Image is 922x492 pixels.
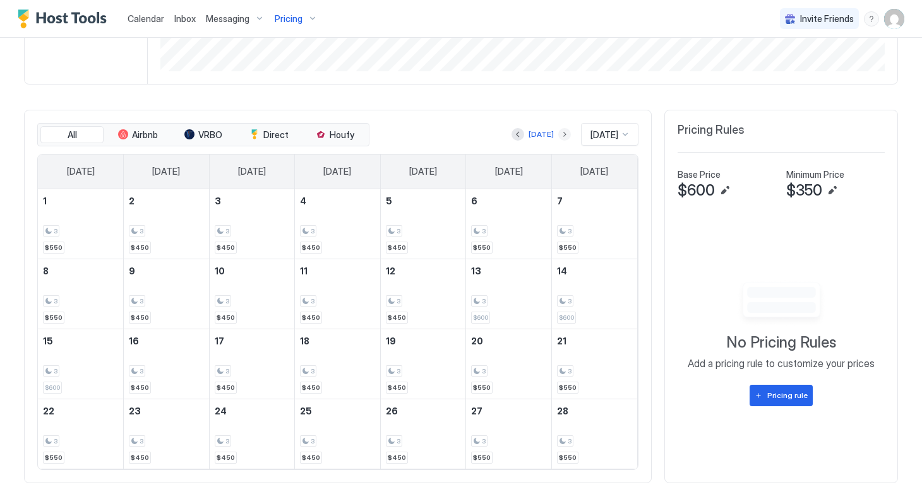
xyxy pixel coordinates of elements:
span: $350 [786,181,822,200]
span: $450 [302,243,320,252]
span: 25 [300,406,312,416]
a: Sunday [54,155,107,189]
span: 3 [140,437,143,445]
span: $600 [559,313,574,322]
td: February 23, 2026 [124,399,210,469]
span: [DATE] [238,166,266,177]
span: 22 [43,406,54,416]
span: 27 [471,406,482,416]
span: 3 [54,297,57,305]
span: $450 [388,454,406,462]
td: February 10, 2026 [209,259,295,329]
td: February 5, 2026 [380,189,466,259]
span: 28 [557,406,568,416]
span: 3 [54,367,57,375]
span: 3 [568,227,572,235]
td: February 4, 2026 [295,189,381,259]
div: menu [864,11,879,26]
button: All [40,126,104,144]
span: $550 [45,454,63,462]
span: 3 [482,437,486,445]
td: February 2, 2026 [124,189,210,259]
span: $550 [473,384,491,392]
span: 3 [225,367,229,375]
span: 3 [140,297,143,305]
a: February 20, 2026 [466,329,551,353]
a: February 5, 2026 [381,189,466,213]
a: Thursday [397,155,450,189]
span: Inbox [174,13,196,24]
span: 3 [482,297,486,305]
a: February 25, 2026 [295,399,380,423]
a: February 17, 2026 [210,329,295,353]
button: Pricing rule [750,385,813,406]
td: February 11, 2026 [295,259,381,329]
span: $450 [302,454,320,462]
td: February 21, 2026 [551,329,637,399]
td: February 3, 2026 [209,189,295,259]
span: 3 [397,297,400,305]
span: Base Price [678,169,721,180]
a: Tuesday [225,155,278,189]
span: Messaging [206,13,249,25]
div: Pricing rule [767,390,808,401]
a: Calendar [128,12,164,25]
td: February 25, 2026 [295,399,381,469]
span: $550 [559,454,577,462]
span: 3 [482,227,486,235]
div: User profile [884,9,904,29]
span: $550 [559,243,577,252]
td: February 7, 2026 [551,189,637,259]
a: February 13, 2026 [466,259,551,283]
div: [DATE] [529,129,554,140]
td: February 14, 2026 [551,259,637,329]
span: Invite Friends [800,13,854,25]
button: [DATE] [527,127,556,142]
span: [DATE] [152,166,180,177]
span: 24 [215,406,227,416]
span: 7 [557,196,563,206]
span: 3 [397,437,400,445]
span: 16 [129,336,139,346]
a: February 10, 2026 [210,259,295,283]
div: tab-group [37,123,369,147]
td: February 8, 2026 [38,259,124,329]
span: 3 [568,437,572,445]
a: February 23, 2026 [124,399,209,423]
td: February 12, 2026 [380,259,466,329]
span: 14 [557,266,567,276]
a: February 24, 2026 [210,399,295,423]
a: February 2, 2026 [124,189,209,213]
a: February 6, 2026 [466,189,551,213]
span: 3 [215,196,221,206]
a: February 27, 2026 [466,399,551,423]
span: [DATE] [67,166,95,177]
a: Monday [140,155,193,189]
span: 12 [386,266,395,276]
a: February 3, 2026 [210,189,295,213]
span: 3 [482,367,486,375]
span: 5 [386,196,392,206]
span: $450 [302,384,320,392]
span: 18 [300,336,309,346]
a: February 4, 2026 [295,189,380,213]
span: Pricing Rules [678,123,745,138]
td: February 26, 2026 [380,399,466,469]
button: Houfy [303,126,366,144]
td: February 22, 2026 [38,399,124,469]
span: 3 [225,437,229,445]
span: $550 [45,313,63,322]
span: $550 [45,243,63,252]
a: February 16, 2026 [124,329,209,353]
a: February 11, 2026 [295,259,380,283]
span: 21 [557,336,566,346]
span: $450 [217,454,235,462]
a: February 21, 2026 [552,329,637,353]
button: Previous month [512,128,524,141]
div: Host Tools Logo [18,9,112,28]
button: Next month [558,128,571,141]
td: February 9, 2026 [124,259,210,329]
span: 3 [140,227,143,235]
span: Airbnb [132,129,158,141]
span: [DATE] [495,166,523,177]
